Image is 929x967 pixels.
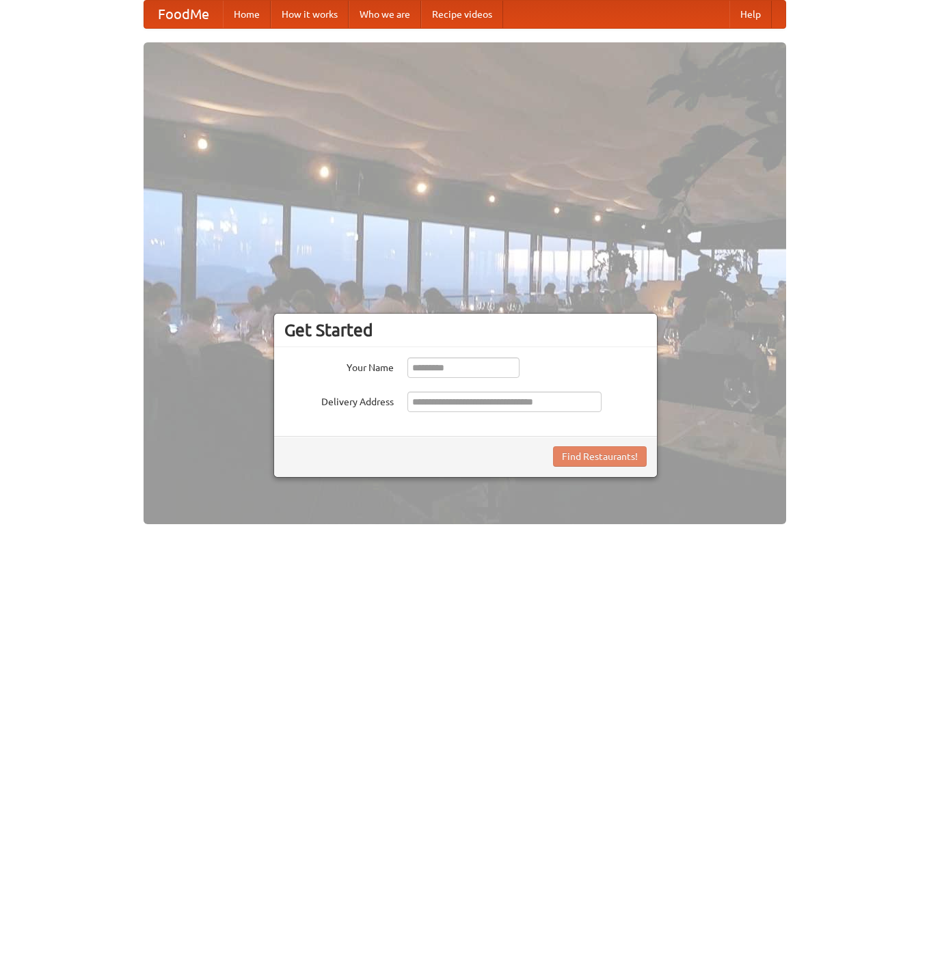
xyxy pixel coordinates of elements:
[284,392,394,409] label: Delivery Address
[223,1,271,28] a: Home
[144,1,223,28] a: FoodMe
[349,1,421,28] a: Who we are
[284,320,647,340] h3: Get Started
[284,357,394,374] label: Your Name
[729,1,772,28] a: Help
[421,1,503,28] a: Recipe videos
[271,1,349,28] a: How it works
[553,446,647,467] button: Find Restaurants!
